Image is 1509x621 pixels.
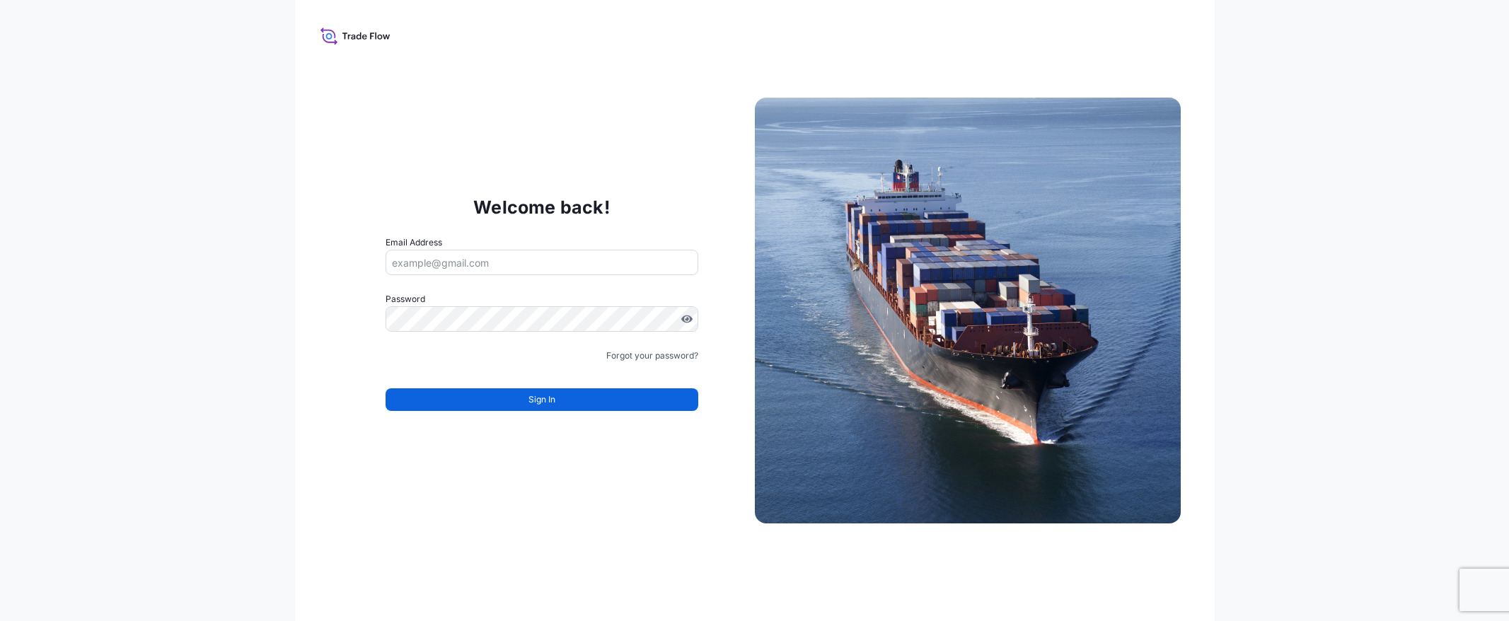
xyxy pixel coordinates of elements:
span: Sign In [528,393,555,407]
label: Email Address [386,236,442,250]
label: Password [386,292,698,306]
p: Welcome back! [473,196,610,219]
input: example@gmail.com [386,250,698,275]
img: Ship illustration [755,98,1181,523]
button: Sign In [386,388,698,411]
a: Forgot your password? [606,349,698,363]
button: Show password [681,313,693,325]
